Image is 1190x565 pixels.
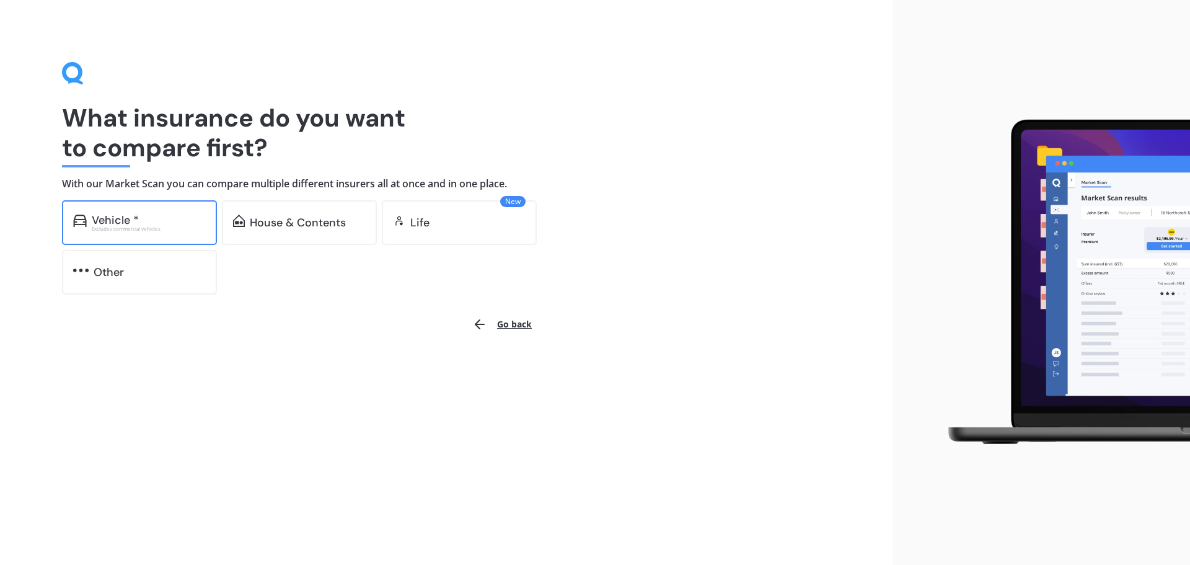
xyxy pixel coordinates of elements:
[250,216,346,229] div: House & Contents
[465,309,539,339] button: Go back
[500,196,526,207] span: New
[393,215,405,227] img: life.f720d6a2d7cdcd3ad642.svg
[930,112,1190,453] img: laptop.webp
[94,266,124,278] div: Other
[73,215,87,227] img: car.f15378c7a67c060ca3f3.svg
[92,226,206,231] div: Excludes commercial vehicles
[62,177,831,190] h4: With our Market Scan you can compare multiple different insurers all at once and in one place.
[73,264,89,277] img: other.81dba5aafe580aa69f38.svg
[410,216,430,229] div: Life
[92,214,139,226] div: Vehicle *
[233,215,245,227] img: home-and-contents.b802091223b8502ef2dd.svg
[62,103,831,162] h1: What insurance do you want to compare first?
